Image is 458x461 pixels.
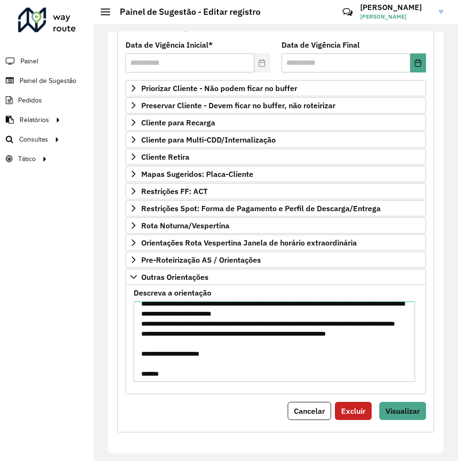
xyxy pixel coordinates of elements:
[410,53,426,72] button: Choose Date
[125,285,426,394] div: Outras Orientações
[141,170,253,178] span: Mapas Sugeridos: Placa-Cliente
[19,134,48,144] span: Consultas
[125,200,426,216] a: Restrições Spot: Forma de Pagamento e Perfil de Descarga/Entrega
[125,39,213,51] label: Data de Vigência Inicial
[20,115,49,125] span: Relatórios
[125,80,426,96] a: Priorizar Cliente - Não podem ficar no buffer
[125,97,426,113] a: Preservar Cliente - Devem ficar no buffer, não roteirizar
[141,222,229,229] span: Rota Noturna/Vespertina
[141,119,215,126] span: Cliente para Recarga
[141,273,208,281] span: Outras Orientações
[337,2,358,22] a: Contato Rápido
[141,187,208,195] span: Restrições FF: ACT
[281,39,360,51] label: Data de Vigência Final
[134,287,211,298] label: Descreva a orientação
[335,402,372,420] button: Excluir
[21,56,38,66] span: Painel
[125,217,426,234] a: Rota Noturna/Vespertina
[125,114,426,131] a: Cliente para Recarga
[141,153,189,161] span: Cliente Retira
[18,154,36,164] span: Tático
[294,406,325,416] span: Cancelar
[110,7,260,17] h2: Painel de Sugestão - Editar registro
[125,269,426,285] a: Outras Orientações
[20,76,76,86] span: Painel de Sugestão
[125,183,426,199] a: Restrições FF: ACT
[379,402,426,420] button: Visualizar
[125,235,426,251] a: Orientações Rota Vespertina Janela de horário extraordinária
[385,406,420,416] span: Visualizar
[125,166,426,182] a: Mapas Sugeridos: Placa-Cliente
[288,402,331,420] button: Cancelar
[360,12,432,21] span: [PERSON_NAME]
[360,3,432,12] h3: [PERSON_NAME]
[141,102,335,109] span: Preservar Cliente - Devem ficar no buffer, não roteirizar
[341,406,365,416] span: Excluir
[141,256,261,264] span: Pre-Roteirização AS / Orientações
[125,132,426,148] a: Cliente para Multi-CDD/Internalização
[18,95,42,105] span: Pedidos
[125,149,426,165] a: Cliente Retira
[141,84,297,92] span: Priorizar Cliente - Não podem ficar no buffer
[125,252,426,268] a: Pre-Roteirização AS / Orientações
[141,239,357,246] span: Orientações Rota Vespertina Janela de horário extraordinária
[141,205,381,212] span: Restrições Spot: Forma de Pagamento e Perfil de Descarga/Entrega
[141,136,276,143] span: Cliente para Multi-CDD/Internalização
